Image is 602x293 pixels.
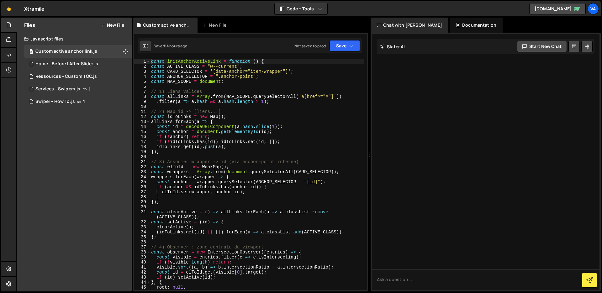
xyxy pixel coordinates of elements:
[134,200,150,205] div: 29
[134,235,150,240] div: 35
[29,50,33,55] span: 0
[330,40,360,51] button: Save
[24,70,132,83] div: 17287/47952.js
[134,94,150,99] div: 8
[134,280,150,285] div: 44
[134,74,150,79] div: 4
[89,87,91,92] span: 1
[134,114,150,119] div: 12
[83,99,85,104] span: 1
[134,225,150,230] div: 33
[134,220,150,225] div: 32
[134,230,150,235] div: 34
[35,49,97,54] div: Custom active anchor link.js
[588,3,599,14] a: Va
[134,79,150,84] div: 5
[134,285,150,290] div: 45
[450,18,503,33] div: Documentation
[165,43,187,49] div: 14 hours ago
[294,43,326,49] div: Not saved to prod
[35,86,80,92] div: Services - Swipers.js
[380,44,405,50] h2: Slater AI
[134,210,150,220] div: 31
[134,169,150,174] div: 23
[134,64,150,69] div: 2
[517,41,567,52] button: Start new chat
[134,149,150,154] div: 19
[24,95,132,108] div: 17287/47921.js
[35,61,98,67] div: Home - Before | After Slider.js
[134,99,150,104] div: 9
[134,255,150,260] div: 39
[134,84,150,89] div: 6
[134,265,150,270] div: 41
[134,260,150,265] div: 40
[134,250,150,255] div: 38
[134,159,150,164] div: 21
[134,69,150,74] div: 3
[134,164,150,169] div: 22
[275,3,327,14] button: Code + Tools
[134,139,150,144] div: 17
[134,179,150,184] div: 25
[529,3,586,14] a: [DOMAIN_NAME]
[35,99,75,104] div: Swiper - How To.js
[134,134,150,139] div: 16
[134,59,150,64] div: 1
[134,270,150,275] div: 42
[24,83,132,95] div: 17287/47922.js
[134,275,150,280] div: 43
[134,104,150,109] div: 10
[134,189,150,194] div: 27
[134,205,150,210] div: 30
[134,245,150,250] div: 37
[134,109,150,114] div: 11
[134,89,150,94] div: 7
[134,124,150,129] div: 14
[1,1,17,16] a: 🤙
[134,154,150,159] div: 20
[143,22,190,28] div: Custom active anchor link.js
[203,22,229,28] div: New File
[35,74,97,79] div: Ressources - Custom TOC.js
[134,184,150,189] div: 26
[17,33,132,45] div: Javascript files
[24,22,35,29] h2: Files
[134,240,150,245] div: 36
[134,174,150,179] div: 24
[134,144,150,149] div: 18
[134,194,150,200] div: 28
[154,43,187,49] div: Saved
[371,18,448,33] div: Chat with [PERSON_NAME]
[101,23,124,28] button: New File
[134,119,150,124] div: 13
[134,129,150,134] div: 15
[24,58,132,70] div: 17287/47920.js
[24,45,132,58] div: 17287/47923.js
[24,5,45,13] div: Xtramile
